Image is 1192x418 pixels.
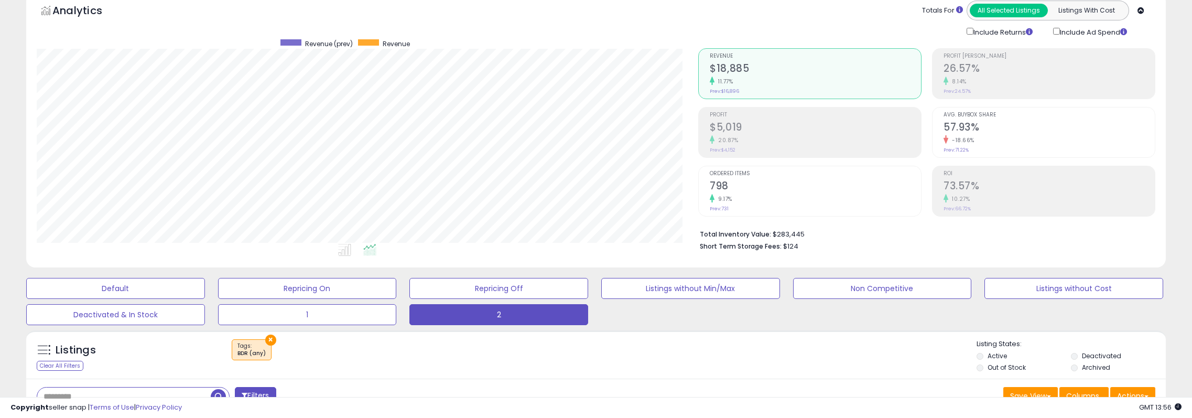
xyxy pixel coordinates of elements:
[700,230,771,239] b: Total Inventory Value:
[1003,387,1058,405] button: Save View
[710,206,729,212] small: Prev: 731
[383,39,410,48] span: Revenue
[10,402,49,412] strong: Copyright
[237,350,266,357] div: BDR (any)
[944,147,969,153] small: Prev: 71.22%
[1066,391,1099,401] span: Columns
[714,136,738,144] small: 20.87%
[136,402,182,412] a: Privacy Policy
[984,278,1163,299] button: Listings without Cost
[948,78,967,85] small: 8.14%
[793,278,972,299] button: Non Competitive
[710,171,921,177] span: Ordered Items
[944,121,1155,135] h2: 57.93%
[710,53,921,59] span: Revenue
[26,304,205,325] button: Deactivated & In Stock
[1059,387,1109,405] button: Columns
[26,278,205,299] button: Default
[944,53,1155,59] span: Profit [PERSON_NAME]
[409,304,588,325] button: 2
[1139,402,1182,412] span: 2025-09-6 13:56 GMT
[1082,351,1121,360] label: Deactivated
[944,112,1155,118] span: Avg. Buybox Share
[988,351,1007,360] label: Active
[959,26,1045,38] div: Include Returns
[409,278,588,299] button: Repricing Off
[10,403,182,413] div: seller snap | |
[1110,387,1155,405] button: Actions
[700,242,782,251] b: Short Term Storage Fees:
[970,4,1048,17] button: All Selected Listings
[988,363,1026,372] label: Out of Stock
[922,6,963,16] div: Totals For
[710,88,739,94] small: Prev: $16,896
[37,361,83,371] div: Clear All Filters
[714,78,733,85] small: 11.77%
[783,241,798,251] span: $124
[710,180,921,194] h2: 798
[1047,4,1125,17] button: Listings With Cost
[218,278,397,299] button: Repricing On
[56,343,96,358] h5: Listings
[237,342,266,358] span: Tags :
[710,147,735,153] small: Prev: $4,152
[90,402,134,412] a: Terms of Use
[714,195,732,203] small: 9.17%
[710,112,921,118] span: Profit
[265,335,276,346] button: ×
[710,121,921,135] h2: $5,019
[944,171,1155,177] span: ROI
[700,227,1147,240] li: $283,445
[948,195,970,203] small: 10.27%
[944,206,971,212] small: Prev: 66.72%
[944,62,1155,77] h2: 26.57%
[1045,26,1144,38] div: Include Ad Spend
[235,387,276,405] button: Filters
[977,339,1166,349] p: Listing States:
[218,304,397,325] button: 1
[305,39,353,48] span: Revenue (prev)
[944,88,971,94] small: Prev: 24.57%
[601,278,780,299] button: Listings without Min/Max
[948,136,974,144] small: -18.66%
[710,62,921,77] h2: $18,885
[52,3,123,20] h5: Analytics
[1082,363,1110,372] label: Archived
[944,180,1155,194] h2: 73.57%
